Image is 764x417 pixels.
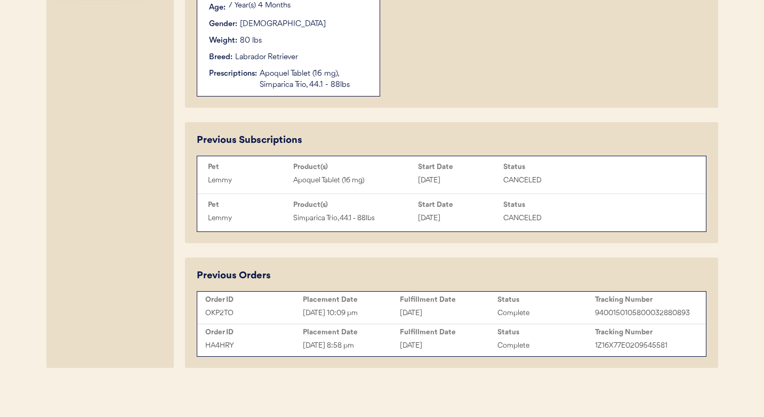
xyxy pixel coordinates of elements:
[205,328,303,336] div: Order ID
[418,212,498,224] div: [DATE]
[235,52,298,63] div: Labrador Retriever
[208,201,288,209] div: Pet
[503,174,583,187] div: CANCELED
[260,68,369,91] div: Apoquel Tablet (16 mg), Simparica Trio, 44.1 - 88lbs
[418,163,498,171] div: Start Date
[240,19,326,30] div: [DEMOGRAPHIC_DATA]
[209,35,237,46] div: Weight:
[595,295,693,304] div: Tracking Number
[418,201,498,209] div: Start Date
[400,340,497,352] div: [DATE]
[240,35,262,46] div: 80 lbs
[418,174,498,187] div: [DATE]
[497,295,595,304] div: Status
[303,295,400,304] div: Placement Date
[503,201,583,209] div: Status
[197,133,302,148] div: Previous Subscriptions
[197,269,271,283] div: Previous Orders
[303,328,400,336] div: Placement Date
[293,174,413,187] div: Apoquel Tablet (16 mg)
[205,340,303,352] div: HA4HRY
[303,340,400,352] div: [DATE] 8:58 pm
[209,2,226,13] div: Age:
[293,201,413,209] div: Product(s)
[208,212,288,224] div: Lemmy
[503,212,583,224] div: CANCELED
[595,328,693,336] div: Tracking Number
[205,295,303,304] div: Order ID
[209,19,237,30] div: Gender:
[228,2,369,10] p: 7 Year(s) 4 Months
[209,52,232,63] div: Breed:
[497,328,595,336] div: Status
[400,328,497,336] div: Fulfillment Date
[400,295,497,304] div: Fulfillment Date
[293,163,413,171] div: Product(s)
[208,163,288,171] div: Pet
[595,307,693,319] div: 9400150105800032880893
[497,340,595,352] div: Complete
[208,174,288,187] div: Lemmy
[400,307,497,319] div: [DATE]
[293,212,413,224] div: Simparica Trio, 44.1 - 88lbs
[205,307,303,319] div: OKP2TO
[303,307,400,319] div: [DATE] 10:09 pm
[497,307,595,319] div: Complete
[595,340,693,352] div: 1Z16X77E0209545581
[209,68,257,79] div: Prescriptions:
[503,163,583,171] div: Status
